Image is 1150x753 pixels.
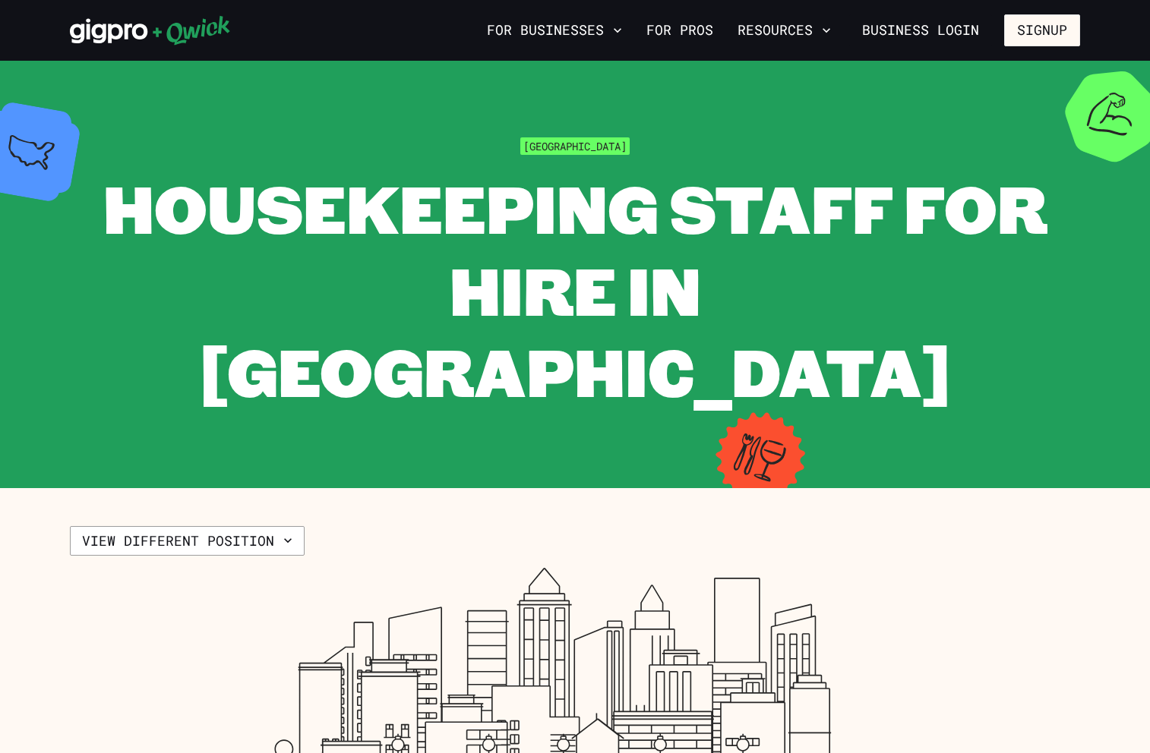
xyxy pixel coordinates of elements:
[1004,14,1080,46] button: Signup
[731,17,837,43] button: Resources
[640,17,719,43] a: For Pros
[849,14,992,46] a: Business Login
[520,137,630,155] span: [GEOGRAPHIC_DATA]
[481,17,628,43] button: For Businesses
[70,15,230,46] img: Qwick
[70,526,305,556] button: View different position
[279,717,871,753] iframe: Netlify Drawer
[103,164,1047,414] span: Housekeeping Staff for Hire in [GEOGRAPHIC_DATA]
